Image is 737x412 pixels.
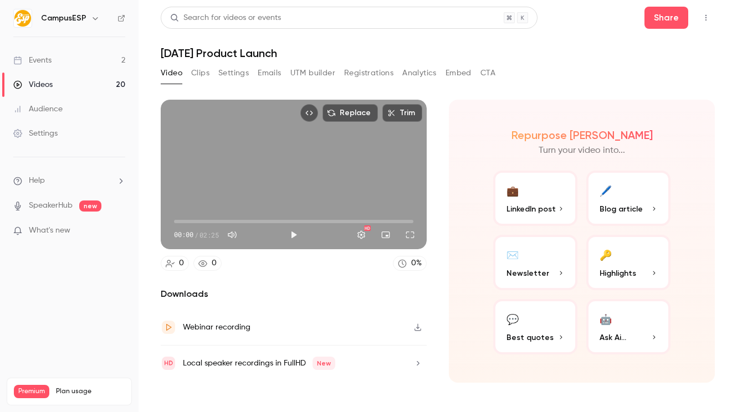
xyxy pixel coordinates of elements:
[14,9,32,27] img: CampusESP
[179,257,184,269] div: 0
[393,256,427,271] a: 0%
[506,310,519,327] div: 💬
[29,175,45,187] span: Help
[183,321,250,334] div: Webinar recording
[600,332,626,343] span: Ask Ai...
[29,225,70,236] span: What's new
[183,357,335,370] div: Local speaker recordings in FullHD
[218,64,249,82] button: Settings
[283,224,305,246] button: Play
[493,171,577,226] button: 💼LinkedIn post
[600,182,612,199] div: 🖊️
[13,128,58,139] div: Settings
[375,224,397,246] button: Turn on miniplayer
[506,203,556,215] span: LinkedIn post
[41,13,86,24] h6: CampusESP
[13,55,52,66] div: Events
[258,64,281,82] button: Emails
[600,246,612,263] div: 🔑
[644,7,688,29] button: Share
[600,267,636,279] span: Highlights
[586,171,671,226] button: 🖊️Blog article
[350,224,372,246] button: Settings
[506,332,554,343] span: Best quotes
[364,225,371,231] div: HD
[411,257,422,269] div: 0 %
[161,287,427,301] h2: Downloads
[300,104,318,122] button: Embed video
[399,224,421,246] button: Full screen
[586,235,671,290] button: 🔑Highlights
[161,256,189,271] a: 0
[174,230,219,240] div: 00:00
[14,385,49,398] span: Premium
[161,47,715,60] h1: [DATE] Product Launch
[29,200,73,212] a: SpeakerHub
[221,224,243,246] button: Mute
[402,64,437,82] button: Analytics
[539,144,625,157] p: Turn your video into...
[56,387,125,396] span: Plan usage
[199,230,219,240] span: 02:25
[170,12,281,24] div: Search for videos or events
[382,104,422,122] button: Trim
[511,128,653,142] h2: Repurpose [PERSON_NAME]
[313,357,335,370] span: New
[586,299,671,354] button: 🤖Ask Ai...
[697,9,715,27] button: Top Bar Actions
[161,64,182,82] button: Video
[193,256,222,271] a: 0
[13,175,125,187] li: help-dropdown-opener
[446,64,472,82] button: Embed
[323,104,378,122] button: Replace
[79,200,101,212] span: new
[290,64,335,82] button: UTM builder
[212,257,217,269] div: 0
[600,310,612,327] div: 🤖
[13,79,53,90] div: Videos
[493,299,577,354] button: 💬Best quotes
[493,235,577,290] button: ✉️Newsletter
[506,267,549,279] span: Newsletter
[344,64,393,82] button: Registrations
[506,182,519,199] div: 💼
[506,246,519,263] div: ✉️
[195,230,198,240] span: /
[600,203,643,215] span: Blog article
[13,104,63,115] div: Audience
[191,64,209,82] button: Clips
[174,230,193,240] span: 00:00
[480,64,495,82] button: CTA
